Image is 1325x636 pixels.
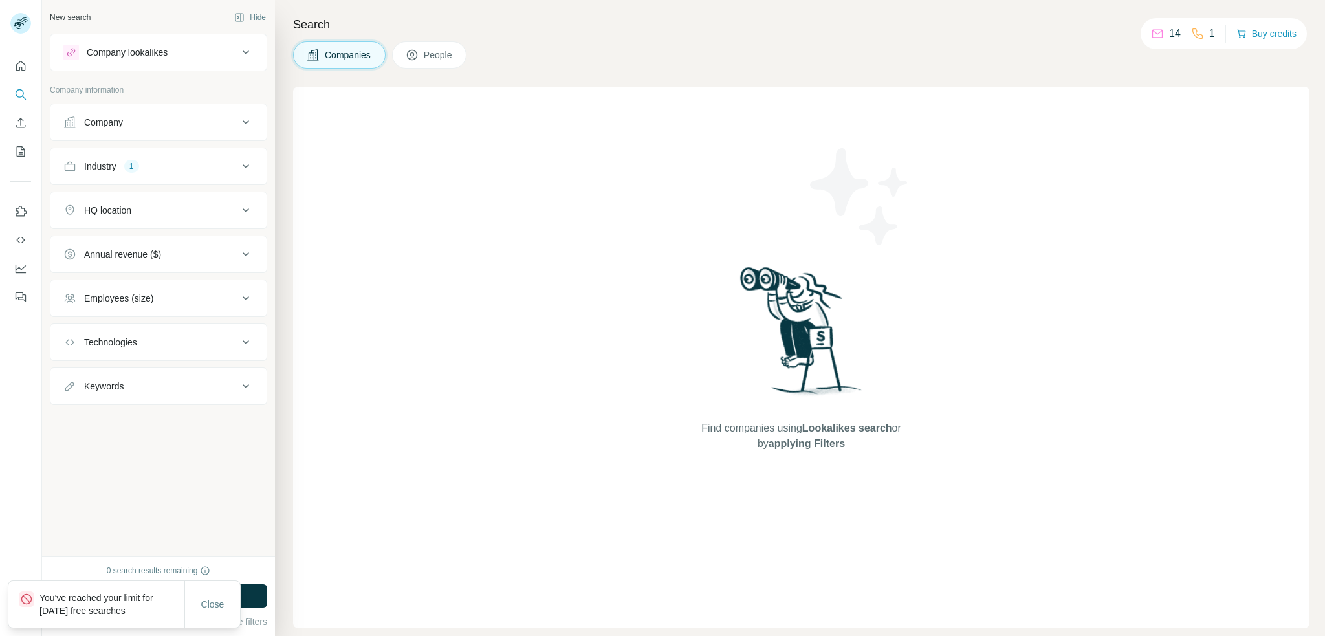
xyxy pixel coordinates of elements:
[87,46,168,59] div: Company lookalikes
[50,151,267,182] button: Industry1
[84,292,153,305] div: Employees (size)
[50,37,267,68] button: Company lookalikes
[10,285,31,309] button: Feedback
[50,84,267,96] p: Company information
[50,195,267,226] button: HQ location
[697,421,904,452] span: Find companies using or by
[10,111,31,135] button: Enrich CSV
[802,138,918,255] img: Surfe Illustration - Stars
[293,16,1309,34] h4: Search
[50,107,267,138] button: Company
[50,239,267,270] button: Annual revenue ($)
[225,8,275,27] button: Hide
[84,116,123,129] div: Company
[1209,26,1215,41] p: 1
[84,204,131,217] div: HQ location
[10,140,31,163] button: My lists
[10,54,31,78] button: Quick start
[50,283,267,314] button: Employees (size)
[10,200,31,223] button: Use Surfe on LinkedIn
[50,371,267,402] button: Keywords
[192,593,234,616] button: Close
[201,598,224,611] span: Close
[325,49,372,61] span: Companies
[10,83,31,106] button: Search
[424,49,454,61] span: People
[84,336,137,349] div: Technologies
[84,248,161,261] div: Annual revenue ($)
[84,380,124,393] div: Keywords
[1236,25,1297,43] button: Buy credits
[769,438,845,449] span: applying Filters
[734,263,869,408] img: Surfe Illustration - Woman searching with binoculars
[107,565,211,576] div: 0 search results remaining
[10,257,31,280] button: Dashboard
[84,160,116,173] div: Industry
[50,327,267,358] button: Technologies
[50,12,91,23] div: New search
[124,160,139,172] div: 1
[10,228,31,252] button: Use Surfe API
[1169,26,1181,41] p: 14
[802,422,892,433] span: Lookalikes search
[39,591,184,617] p: You've reached your limit for [DATE] free searches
